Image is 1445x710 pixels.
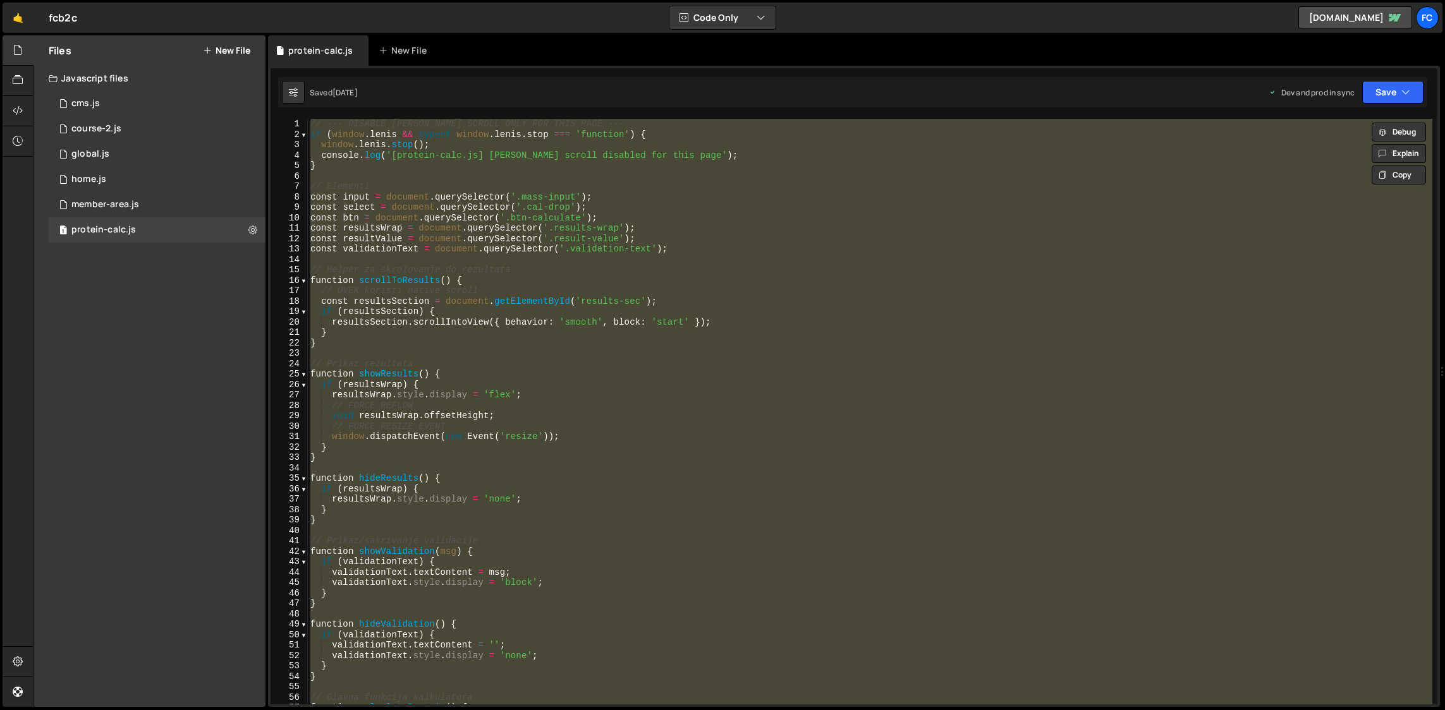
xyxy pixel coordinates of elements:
[1372,165,1426,184] button: Copy
[271,411,308,421] div: 29
[271,557,308,567] div: 43
[1298,6,1412,29] a: [DOMAIN_NAME]
[271,296,308,307] div: 18
[271,682,308,692] div: 55
[49,167,265,192] div: 15250/40025.js
[271,567,308,578] div: 44
[1416,6,1439,29] a: fc
[271,171,308,182] div: 6
[71,123,121,135] div: course-2.js
[271,630,308,641] div: 50
[271,588,308,599] div: 46
[271,380,308,390] div: 26
[271,255,308,265] div: 14
[271,140,308,150] div: 3
[271,306,308,317] div: 19
[271,244,308,255] div: 13
[71,199,139,210] div: member-area.js
[271,390,308,400] div: 27
[332,87,358,98] div: [DATE]
[271,348,308,359] div: 23
[271,129,308,140] div: 2
[271,202,308,213] div: 9
[271,327,308,338] div: 21
[271,473,308,484] div: 35
[379,44,432,57] div: New File
[1269,87,1355,98] div: Dev and prod in sync
[1372,123,1426,141] button: Debug
[669,6,776,29] button: Code Only
[49,116,265,141] div: 15250/40304.js
[271,431,308,442] div: 31
[271,609,308,620] div: 48
[1362,81,1424,104] button: Save
[271,536,308,546] div: 41
[271,494,308,505] div: 37
[271,619,308,630] div: 49
[49,91,265,116] div: 15250/40305.js
[271,484,308,495] div: 36
[271,640,308,651] div: 51
[271,661,308,671] div: 53
[1372,144,1426,163] button: Explain
[271,505,308,515] div: 38
[49,44,71,57] h2: Files
[271,317,308,328] div: 20
[288,44,353,57] div: protein-calc.js
[271,546,308,557] div: 42
[49,217,265,243] div: 15250/40519.js
[271,671,308,682] div: 54
[271,515,308,526] div: 39
[271,223,308,234] div: 11
[203,45,250,56] button: New File
[34,66,265,91] div: Javascript files
[271,119,308,129] div: 1
[49,10,77,25] div: fcb2c
[271,442,308,453] div: 32
[271,234,308,244] div: 12
[271,160,308,171] div: 5
[271,150,308,161] div: 4
[271,692,308,703] div: 56
[271,421,308,432] div: 30
[3,3,34,33] a: 🤙
[271,526,308,536] div: 40
[271,265,308,275] div: 15
[71,174,106,185] div: home.js
[271,181,308,192] div: 7
[271,359,308,370] div: 24
[271,338,308,349] div: 22
[271,400,308,411] div: 28
[271,651,308,661] div: 52
[271,286,308,296] div: 17
[271,275,308,286] div: 16
[271,192,308,203] div: 8
[271,598,308,609] div: 47
[271,577,308,588] div: 45
[271,369,308,380] div: 25
[59,226,67,236] span: 1
[71,224,136,236] div: protein-calc.js
[71,148,109,160] div: global.js
[71,98,100,109] div: cms.js
[310,87,358,98] div: Saved
[49,141,265,167] div: 15250/40024.js
[271,213,308,224] div: 10
[271,452,308,463] div: 33
[49,192,265,217] div: 15250/40303.js
[271,463,308,474] div: 34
